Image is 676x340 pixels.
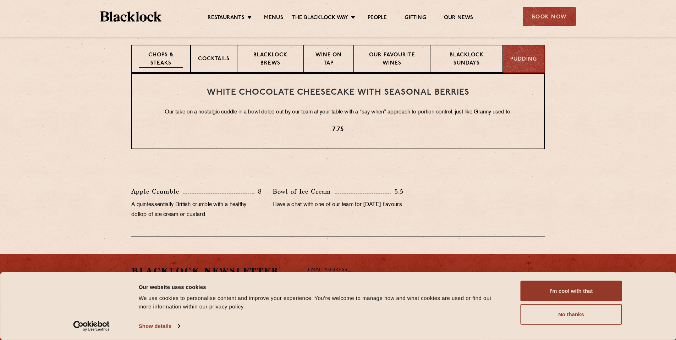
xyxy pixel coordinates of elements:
a: Menus [264,15,283,22]
label: Email Address [308,266,347,274]
h3: White Chocolate Cheesecake with Seasonal Berries [146,88,530,97]
img: BL_Textured_Logo-footer-cropped.svg [100,11,162,22]
p: Blacklock Brews [244,51,296,68]
p: 7.75 [146,125,530,134]
a: Show details [139,321,180,331]
button: No thanks [521,304,622,325]
p: Apple Crumble [131,186,183,196]
a: The Blacklock Way [292,15,348,22]
p: Cocktails [198,55,230,64]
p: 8 [254,187,262,196]
a: Our News [444,15,473,22]
a: Gifting [405,15,426,22]
h2: Blacklock Newsletter [131,265,297,277]
div: Book Now [523,7,576,26]
div: Our website uses cookies [139,283,505,291]
a: People [368,15,387,22]
p: 5.5 [391,187,403,196]
a: Restaurants [208,15,244,22]
div: We use cookies to personalise content and improve your experience. You're welcome to manage how a... [139,294,505,311]
button: I'm cool with that [521,281,622,301]
p: Blacklock Sundays [438,51,495,68]
p: Our take on a nostalgic cuddle in a bowl doled out by our team at your table with a “say when” ap... [146,108,530,117]
p: Our favourite wines [361,51,423,68]
p: Have a chat with one of our team for [DATE] flavours [273,200,403,210]
p: Bowl of Ice Cream [273,186,335,196]
p: Chops & Steaks [139,51,183,68]
a: Usercentrics Cookiebot - opens in a new window [60,321,122,331]
p: A quintessentially British crumble with a healthy dollop of ice cream or custard [131,200,262,220]
p: Pudding [510,56,537,64]
p: Wine on Tap [311,51,346,68]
